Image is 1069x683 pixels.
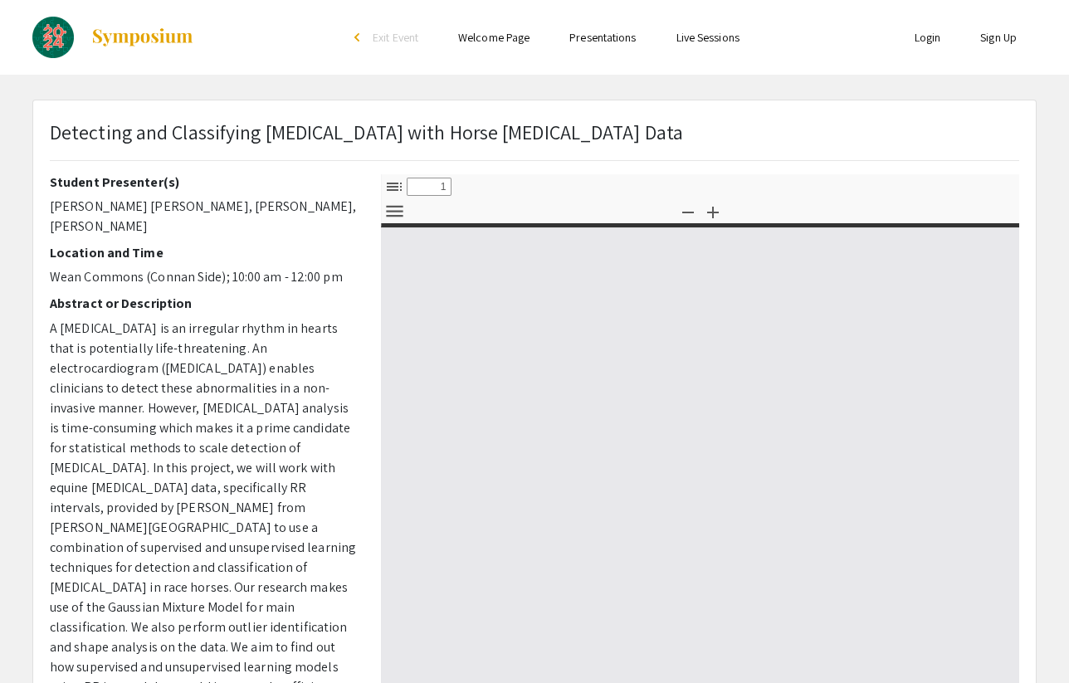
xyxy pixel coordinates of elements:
iframe: Chat [12,608,71,671]
p: Wean Commons (Connan Side); 10:00 am - 12:00 pm [50,267,356,287]
span: Detecting and Classifying [MEDICAL_DATA] with Horse [MEDICAL_DATA] Data [50,119,683,145]
h2: Abstract or Description [50,295,356,311]
img: Symposium by ForagerOne [90,27,194,47]
a: Meeting of the Minds 2024 [32,17,194,58]
h2: Student Presenter(s) [50,174,356,190]
button: Tools [380,199,408,223]
a: Presentations [569,30,636,45]
button: Zoom Out [674,199,702,223]
a: Sign Up [980,30,1017,45]
div: arrow_back_ios [354,32,364,42]
button: Zoom In [699,199,727,223]
p: [PERSON_NAME] [PERSON_NAME], [PERSON_NAME], [PERSON_NAME] [50,197,356,237]
img: Meeting of the Minds 2024 [32,17,74,58]
a: Live Sessions [676,30,740,45]
span: Exit Event [373,30,418,45]
a: Login [915,30,941,45]
input: Page [407,178,452,196]
h2: Location and Time [50,245,356,261]
a: Welcome Page [458,30,530,45]
button: Toggle Sidebar [380,174,408,198]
